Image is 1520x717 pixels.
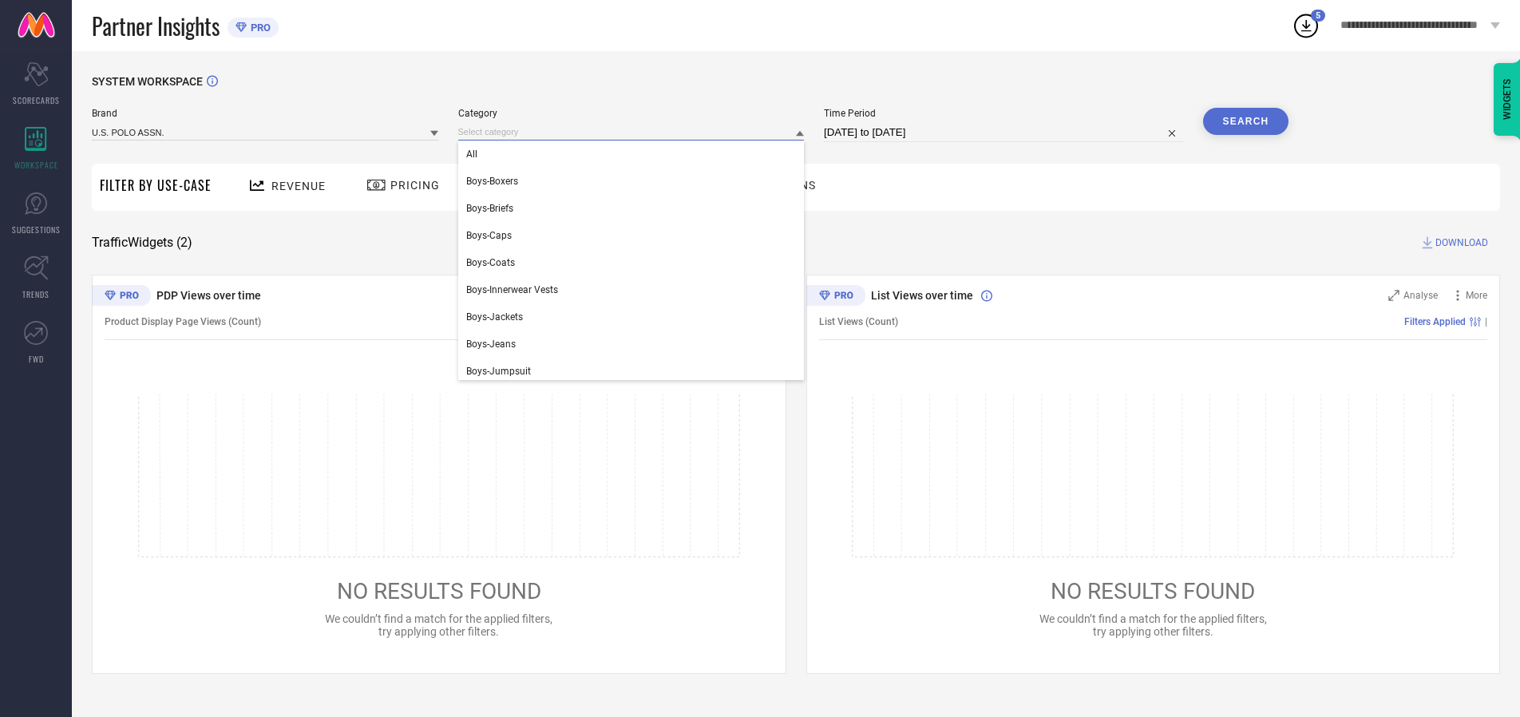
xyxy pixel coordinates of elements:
div: Boys-Jackets [458,303,805,331]
span: | [1485,316,1487,327]
span: Boys-Jumpsuit [466,366,531,377]
span: We couldn’t find a match for the applied filters, try applying other filters. [1039,612,1267,638]
div: Open download list [1292,11,1320,40]
span: Boys-Coats [466,257,515,268]
button: Search [1203,108,1289,135]
span: 5 [1316,10,1320,21]
div: Boys-Briefs [458,195,805,222]
svg: Zoom [1388,290,1399,301]
span: Traffic Widgets ( 2 ) [92,235,192,251]
div: All [458,141,805,168]
span: WORKSPACE [14,159,58,171]
span: Boys-Boxers [466,176,518,187]
span: More [1466,290,1487,301]
span: We couldn’t find a match for the applied filters, try applying other filters. [325,612,552,638]
span: NO RESULTS FOUND [1051,578,1255,604]
span: Brand [92,108,438,119]
span: Analyse [1403,290,1438,301]
span: List Views over time [871,289,973,302]
span: DOWNLOAD [1435,235,1488,251]
span: All [466,149,477,160]
span: TRENDS [22,288,49,300]
div: Premium [806,285,865,309]
span: Filter By Use-Case [100,176,212,195]
span: FWD [29,353,44,365]
span: Boys-Caps [466,230,512,241]
div: Boys-Jumpsuit [458,358,805,385]
span: NO RESULTS FOUND [337,578,541,604]
span: SCORECARDS [13,94,60,106]
span: Boys-Jackets [466,311,523,323]
div: Boys-Boxers [458,168,805,195]
span: Partner Insights [92,10,220,42]
span: SUGGESTIONS [12,224,61,236]
div: Boys-Innerwear Vests [458,276,805,303]
div: Boys-Caps [458,222,805,249]
div: Boys-Jeans [458,331,805,358]
span: Boys-Innerwear Vests [466,284,558,295]
span: Filters Applied [1404,316,1466,327]
div: Boys-Coats [458,249,805,276]
span: SYSTEM WORKSPACE [92,75,203,88]
span: Time Period [824,108,1183,119]
span: Category [458,108,805,119]
div: Premium [92,285,151,309]
span: PDP Views over time [156,289,261,302]
span: Boys-Briefs [466,203,513,214]
span: Pricing [390,179,440,192]
input: Select time period [824,123,1183,142]
span: Boys-Jeans [466,339,516,350]
span: Revenue [271,180,326,192]
span: PRO [247,22,271,34]
span: Product Display Page Views (Count) [105,316,261,327]
span: List Views (Count) [819,316,898,327]
input: Select category [458,124,805,141]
